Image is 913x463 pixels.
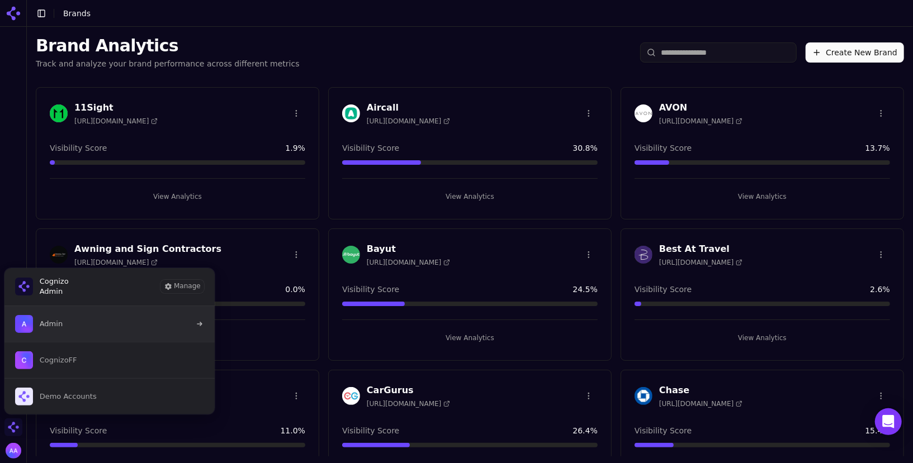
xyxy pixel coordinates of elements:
button: View Analytics [342,188,598,206]
img: Best At Travel [635,246,652,264]
button: Open user button [6,443,21,459]
img: Cognizo [4,418,22,436]
nav: breadcrumb [63,8,91,19]
span: 11.0 % [281,425,305,436]
span: Cognizo [40,276,69,287]
h3: Awning and Sign Contractors [74,242,221,256]
span: [URL][DOMAIN_NAME] [659,117,742,126]
span: Visibility Score [342,425,399,436]
button: View Analytics [342,329,598,347]
button: Manage [160,280,204,293]
span: Visibility Score [50,425,107,436]
span: 0.0 % [285,284,305,295]
span: 1.9 % [285,142,305,154]
img: CognizoFF [15,351,33,369]
span: Visibility Score [50,142,107,154]
img: Demo Accounts [15,388,33,405]
span: 24.5 % [573,284,598,295]
span: CognizoFF [40,355,77,365]
span: Visibility Score [635,142,692,154]
span: 2.6 % [870,284,890,295]
h3: 11Sight [74,101,158,114]
span: 13.7 % [865,142,890,154]
span: 30.8 % [573,142,598,154]
span: Admin [40,319,63,329]
span: [URL][DOMAIN_NAME] [659,258,742,267]
span: Brands [63,9,91,18]
span: Visibility Score [635,284,692,295]
div: Cognizo is active [4,268,215,414]
h3: AVON [659,101,742,114]
img: Bayut [342,246,360,264]
img: Awning and Sign Contractors [50,246,68,264]
img: 11Sight [50,104,68,122]
img: Alp Aysan [6,443,21,459]
span: [URL][DOMAIN_NAME] [74,117,158,126]
button: View Analytics [635,188,890,206]
button: Create New Brand [806,42,904,63]
span: [URL][DOMAIN_NAME] [659,399,742,408]
span: Visibility Score [342,284,399,295]
img: Admin [15,315,33,333]
span: Demo Accounts [40,392,97,402]
img: Aircall [342,104,360,122]
button: Close organization switcher [4,418,22,436]
button: View Analytics [50,188,305,206]
span: [URL][DOMAIN_NAME] [367,399,450,408]
img: CarGurus [342,387,360,405]
div: List of all organization memberships [4,306,215,414]
img: AVON [635,104,652,122]
span: 15.4 % [865,425,890,436]
img: Chase [635,387,652,405]
h3: Best At Travel [659,242,742,256]
span: [URL][DOMAIN_NAME] [74,258,158,267]
p: Track and analyze your brand performance across different metrics [36,58,300,69]
span: [URL][DOMAIN_NAME] [367,117,450,126]
span: Visibility Score [342,142,399,154]
button: View Analytics [635,329,890,347]
h1: Brand Analytics [36,36,300,56]
img: Cognizo [15,278,33,295]
span: 26.4 % [573,425,598,436]
h3: Chase [659,384,742,397]
h3: Aircall [367,101,450,114]
div: Open Intercom Messenger [875,408,902,435]
h3: CarGurus [367,384,450,397]
h3: Bayut [367,242,450,256]
span: [URL][DOMAIN_NAME] [367,258,450,267]
span: Admin [40,287,69,297]
span: Visibility Score [635,425,692,436]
